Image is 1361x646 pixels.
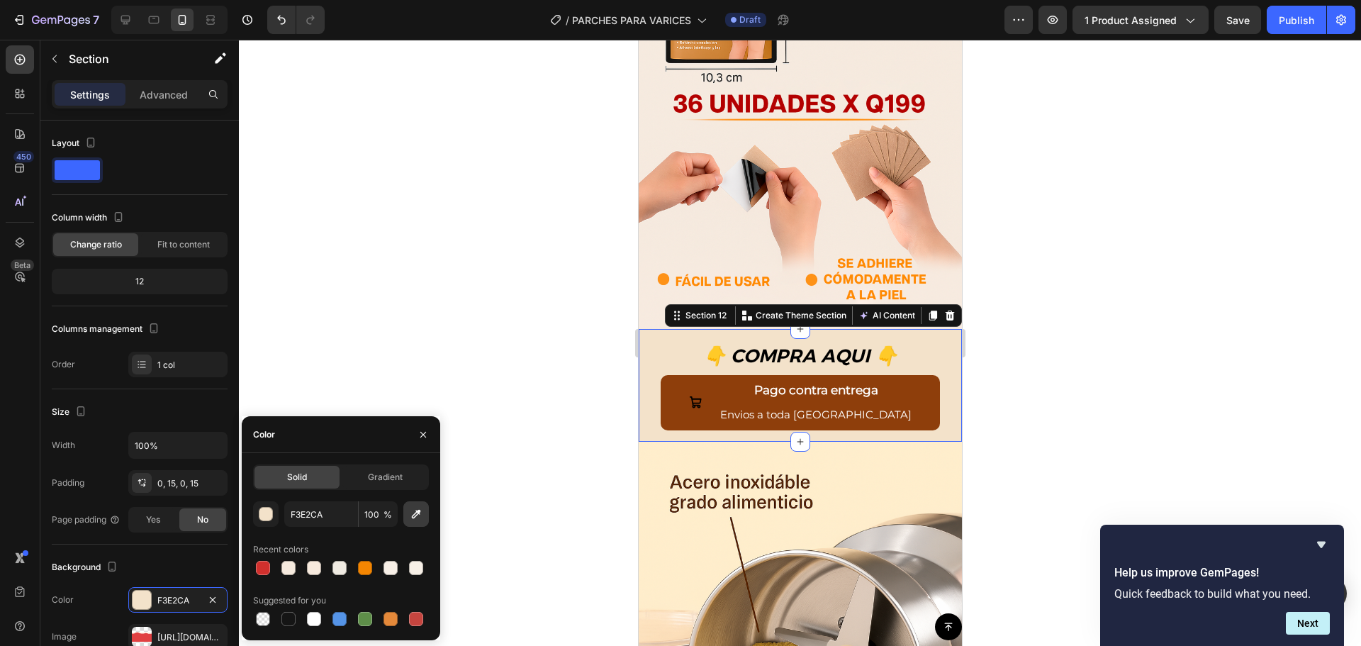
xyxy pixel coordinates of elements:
[52,134,99,153] div: Layout
[1214,6,1261,34] button: Save
[157,359,224,372] div: 1 col
[52,477,84,489] div: Padding
[157,631,224,644] div: [URL][DOMAIN_NAME]
[1114,564,1330,581] h2: Help us improve GemPages!
[157,477,224,490] div: 0, 15, 0, 15
[1072,6,1209,34] button: 1 product assigned
[52,594,74,606] div: Color
[52,439,75,452] div: Width
[1279,13,1314,28] div: Publish
[566,13,569,28] span: /
[1114,587,1330,601] p: Quick feedback to build what you need.
[1286,612,1330,635] button: Next question
[157,238,210,251] span: Fit to content
[6,6,106,34] button: 7
[1085,13,1177,28] span: 1 product assigned
[52,208,127,228] div: Column width
[52,403,89,422] div: Size
[287,471,307,484] span: Solid
[1114,536,1330,635] div: Help us improve GemPages!
[253,594,326,607] div: Suggested for you
[1267,6,1326,34] button: Publish
[55,272,225,291] div: 12
[368,471,403,484] span: Gradient
[52,358,75,371] div: Order
[11,260,34,271] div: Beta
[639,40,962,646] iframe: Design area
[52,320,162,339] div: Columns management
[739,13,761,26] span: Draft
[383,508,392,521] span: %
[129,433,227,458] input: Auto
[70,87,110,102] p: Settings
[93,11,99,28] p: 7
[52,513,121,526] div: Page padding
[572,13,691,28] span: PARCHES PARA VARICES
[267,6,325,34] div: Undo/Redo
[146,513,160,526] span: Yes
[197,513,208,526] span: No
[52,558,121,577] div: Background
[70,238,122,251] span: Change ratio
[253,543,308,556] div: Recent colors
[140,87,188,102] p: Advanced
[1313,536,1330,553] button: Hide survey
[253,428,275,441] div: Color
[157,594,198,607] div: F3E2CA
[13,151,34,162] div: 450
[1226,14,1250,26] span: Save
[284,501,358,527] input: Eg: FFFFFF
[69,50,185,67] p: Section
[52,630,77,643] div: Image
